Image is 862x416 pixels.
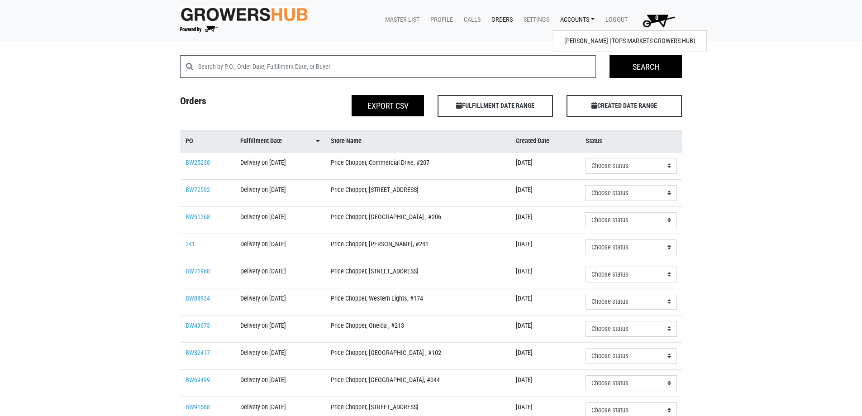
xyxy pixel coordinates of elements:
td: Delivery on [DATE] [235,288,325,315]
td: Price Chopper, [GEOGRAPHIC_DATA] , #102 [325,342,510,369]
span: CREATED DATE RANGE [567,95,682,117]
td: Price Chopper, [STREET_ADDRESS] [325,179,510,206]
td: Price Chopper, [PERSON_NAME], #241 [325,234,510,261]
a: Created Date [516,136,575,146]
button: Export CSV [352,95,424,116]
span: 0 [655,14,658,22]
a: BW49673 [186,322,210,330]
td: Price Chopper, [STREET_ADDRESS] [325,261,510,288]
a: BW91588 [186,403,210,411]
a: BW71968 [186,268,210,275]
input: Search by P.O., Order Date, Fulfillment Date, or Buyer [198,55,596,78]
a: BW88934 [186,295,210,302]
a: PO [186,136,230,146]
td: Delivery on [DATE] [235,315,325,342]
td: Price Chopper, [GEOGRAPHIC_DATA] , #206 [325,206,510,234]
td: [DATE] [510,342,580,369]
a: Store Name [331,136,505,146]
span: Fulfillment Date [240,136,282,146]
a: BW82417 [186,349,210,357]
td: [DATE] [510,369,580,397]
td: Delivery on [DATE] [235,152,325,180]
td: Price Chopper, Oneida , #213 [325,315,510,342]
a: Master List [378,11,423,29]
a: Status [586,136,677,146]
td: [DATE] [510,179,580,206]
span: Created Date [516,136,549,146]
a: Profile [423,11,457,29]
td: Delivery on [DATE] [235,206,325,234]
a: BW72592 [186,186,210,194]
a: Logout [598,11,631,29]
span: PO [186,136,193,146]
a: [PERSON_NAME] (Tops Markets Growers Hub) [553,34,706,48]
td: Price Chopper, [GEOGRAPHIC_DATA], #044 [325,369,510,397]
a: BW51268 [186,213,210,221]
img: Cart [638,11,679,29]
td: Delivery on [DATE] [235,342,325,369]
input: Search [610,55,682,78]
span: Status [586,136,602,146]
span: FULFILLMENT DATE RANGE [438,95,553,117]
a: 0 [631,11,682,29]
td: Delivery on [DATE] [235,369,325,397]
td: [DATE] [510,206,580,234]
a: Orders [484,11,516,29]
td: [DATE] [510,261,580,288]
a: Accounts [553,11,598,29]
td: [DATE] [510,234,580,261]
a: Calls [457,11,484,29]
a: Settings [516,11,553,29]
td: [DATE] [510,152,580,180]
span: Store Name [331,136,362,146]
a: BW25238 [186,159,210,167]
img: original-fc7597fdc6adbb9d0e2ae620e786d1a2.jpg [180,6,309,23]
td: [DATE] [510,315,580,342]
td: Delivery on [DATE] [235,179,325,206]
td: Delivery on [DATE] [235,261,325,288]
a: BW69499 [186,376,210,384]
td: Price Chopper, Commercial Drive, #207 [325,152,510,180]
td: [DATE] [510,288,580,315]
a: 241 [186,240,195,248]
a: Fulfillment Date [240,136,320,146]
div: Accounts [553,30,707,52]
h4: Orders [173,95,302,113]
td: Price Chopper, Western Lights, #174 [325,288,510,315]
td: Delivery on [DATE] [235,234,325,261]
img: Powered by Big Wheelbarrow [180,26,218,33]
